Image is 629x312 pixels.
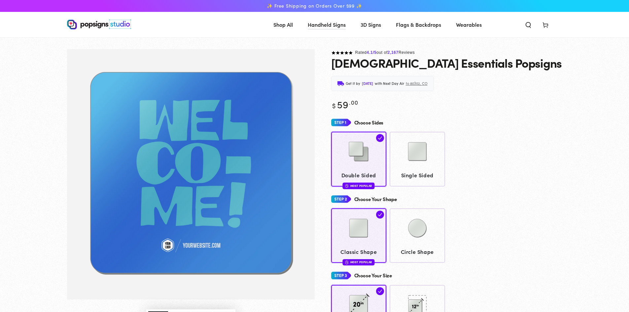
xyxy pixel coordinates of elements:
[390,132,445,186] a: Single Sided Single Sided
[406,80,428,87] span: to 80302, CO
[356,16,386,33] a: 3D Signs
[345,260,349,264] img: fire.svg
[342,135,375,168] img: Double Sided
[331,56,562,69] h1: [DEMOGRAPHIC_DATA] Essentials Popsigns
[401,212,434,245] img: Circle Shape
[331,208,387,263] a: Classic Shape Classic Shape Most Popular
[354,196,397,202] h4: Choose Your Shape
[343,183,375,189] div: Most Popular
[331,269,351,282] img: Step 3
[396,20,441,29] span: Flags & Backdrops
[393,170,442,180] span: Single Sided
[331,132,387,186] a: Double Sided Double Sided Most Popular
[349,98,358,106] sup: .00
[375,80,404,87] span: with Next Day Air
[331,117,351,129] img: Step 1
[355,50,415,55] span: Rated out of Reviews
[334,247,383,257] span: Classic Shape
[67,49,315,299] img: Church Essentials Popsigns
[373,50,376,55] span: /5
[354,273,392,278] h4: Choose Your Size
[67,19,131,29] img: Popsigns Studio
[334,170,383,180] span: Double Sided
[332,101,336,110] span: $
[342,212,375,245] img: Classic Shape
[267,3,362,9] span: ✨ Free Shipping on Orders Over $99 ✨
[303,16,351,33] a: Handheld Signs
[456,20,482,29] span: Wearables
[273,20,293,29] span: Shop All
[388,50,399,55] span: 2,167
[361,20,381,29] span: 3D Signs
[331,193,351,205] img: Step 2
[343,259,375,265] div: Most Popular
[390,208,445,263] a: Circle Shape Circle Shape
[268,16,298,33] a: Shop All
[376,287,384,295] img: check.svg
[376,211,384,219] img: check.svg
[345,184,349,188] img: fire.svg
[367,50,373,55] span: 4.1
[451,16,487,33] a: Wearables
[362,80,373,87] span: [DATE]
[331,97,359,111] bdi: 59
[401,135,434,168] img: Single Sided
[393,247,442,257] span: Circle Shape
[376,134,384,142] img: check.svg
[391,16,446,33] a: Flags & Backdrops
[308,20,346,29] span: Handheld Signs
[354,120,384,125] h4: Choose Sides
[346,80,360,87] span: Get it by
[520,17,537,32] summary: Search our site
